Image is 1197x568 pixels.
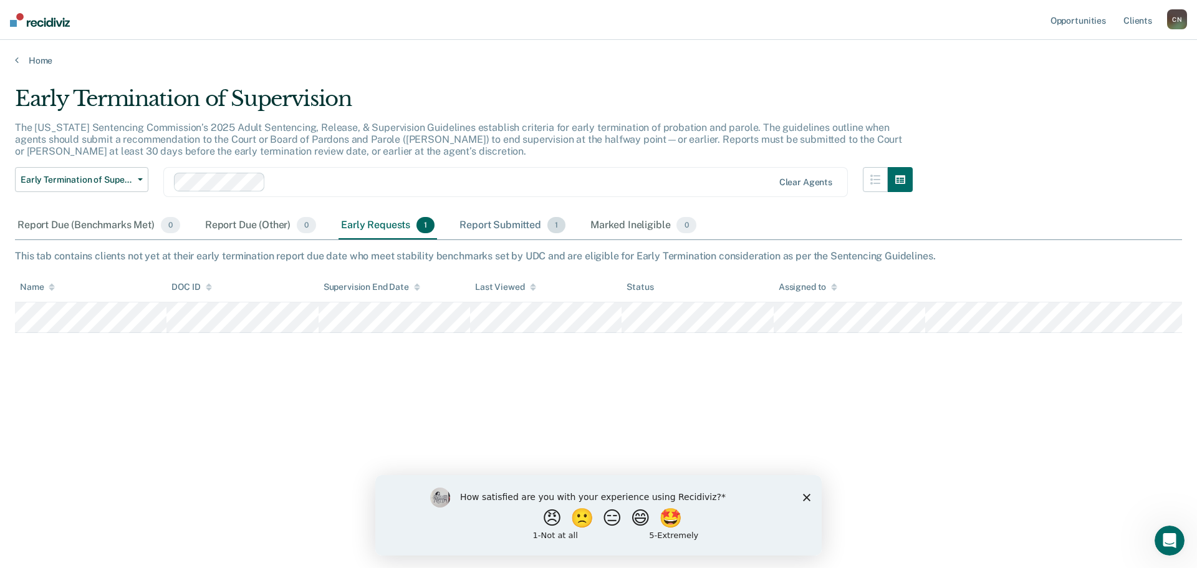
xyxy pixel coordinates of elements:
div: Name [20,282,55,292]
span: 1 [416,217,435,233]
span: 0 [161,217,180,233]
div: C N [1167,9,1187,29]
a: Home [15,55,1182,66]
span: 0 [297,217,316,233]
div: Assigned to [779,282,837,292]
div: Clear agents [779,177,832,188]
div: Report Submitted1 [457,212,568,239]
div: This tab contains clients not yet at their early termination report due date who meet stability b... [15,250,1182,262]
div: Last Viewed [475,282,536,292]
button: Early Termination of Supervision [15,167,148,192]
span: 0 [676,217,696,233]
img: Recidiviz [10,13,70,27]
div: Early Termination of Supervision [15,86,913,122]
span: 1 [547,217,565,233]
div: DOC ID [171,282,211,292]
div: Early Requests1 [339,212,437,239]
div: Marked Ineligible0 [588,212,699,239]
button: CN [1167,9,1187,29]
div: Report Due (Benchmarks Met)0 [15,212,183,239]
span: Early Termination of Supervision [21,175,133,185]
div: Report Due (Other)0 [203,212,319,239]
iframe: Survey by Kim from Recidiviz [375,475,822,556]
p: The [US_STATE] Sentencing Commission’s 2025 Adult Sentencing, Release, & Supervision Guidelines e... [15,122,902,157]
iframe: Intercom live chat [1155,526,1185,556]
div: Status [627,282,653,292]
div: Supervision End Date [324,282,420,292]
